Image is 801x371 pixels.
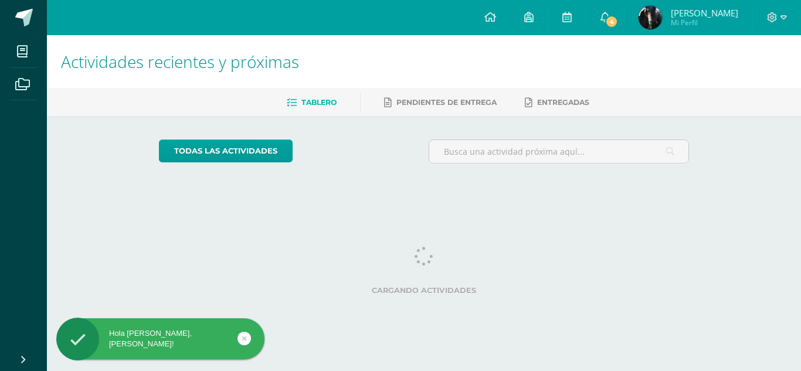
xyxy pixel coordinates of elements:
[525,93,589,112] a: Entregadas
[396,98,497,107] span: Pendientes de entrega
[671,7,738,19] span: [PERSON_NAME]
[639,6,662,29] img: 60db0f91bbcf37e9f896dc4a507d05ee.png
[429,140,689,163] input: Busca una actividad próxima aquí...
[301,98,337,107] span: Tablero
[384,93,497,112] a: Pendientes de entrega
[56,328,264,349] div: Hola [PERSON_NAME], [PERSON_NAME]!
[61,50,299,73] span: Actividades recientes y próximas
[671,18,738,28] span: Mi Perfil
[159,139,293,162] a: todas las Actividades
[159,286,690,295] label: Cargando actividades
[537,98,589,107] span: Entregadas
[605,15,618,28] span: 4
[287,93,337,112] a: Tablero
